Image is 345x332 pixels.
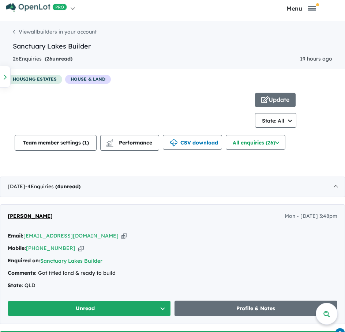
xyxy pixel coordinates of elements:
span: House & Land [65,75,111,84]
button: Copy [121,232,127,240]
strong: ( unread) [55,183,80,190]
strong: Email: [8,232,23,239]
img: bar-chart.svg [106,142,113,146]
span: housing estates [7,75,62,84]
div: 19 hours ago [300,55,332,63]
img: Openlot PRO Logo White [6,3,67,12]
strong: State: [8,282,23,289]
strong: Mobile: [8,245,26,251]
strong: Enquired on: [8,257,40,264]
a: [PERSON_NAME] [8,212,53,221]
button: Performance [100,135,159,151]
span: 4 [57,183,60,190]
button: Unread [8,301,171,316]
span: [PERSON_NAME] [8,213,53,219]
span: 26 [46,55,52,62]
a: [EMAIL_ADDRESS][DOMAIN_NAME] [23,232,119,239]
strong: Comments: [8,270,37,276]
div: Got titled land & ready to build [8,269,337,278]
div: QLD [8,281,337,290]
button: State: All [255,113,296,128]
strong: ( unread) [45,55,72,62]
span: Mon - [DATE] 3:48pm [285,212,337,221]
a: Sanctuary Lakes Builder [13,42,91,50]
button: CSV download [163,135,222,150]
nav: breadcrumb [13,28,332,41]
img: line-chart.svg [106,139,113,143]
a: Profile & Notes [175,301,338,316]
a: [PHONE_NUMBER] [26,245,75,251]
a: Viewallbuilders in your account [13,28,97,35]
div: 26 Enquir ies [13,55,72,63]
button: Team member settings (1) [15,135,97,151]
button: Update [255,93,296,107]
span: Performance [107,139,152,146]
button: All enquiries (26) [226,135,285,150]
span: - 4 Enquir ies [25,183,80,190]
a: Sanctuary Lakes Builder [40,258,102,264]
button: Toggle navigation [260,5,343,12]
button: Copy [78,244,84,252]
span: 1 [84,139,87,146]
img: download icon [170,139,177,147]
